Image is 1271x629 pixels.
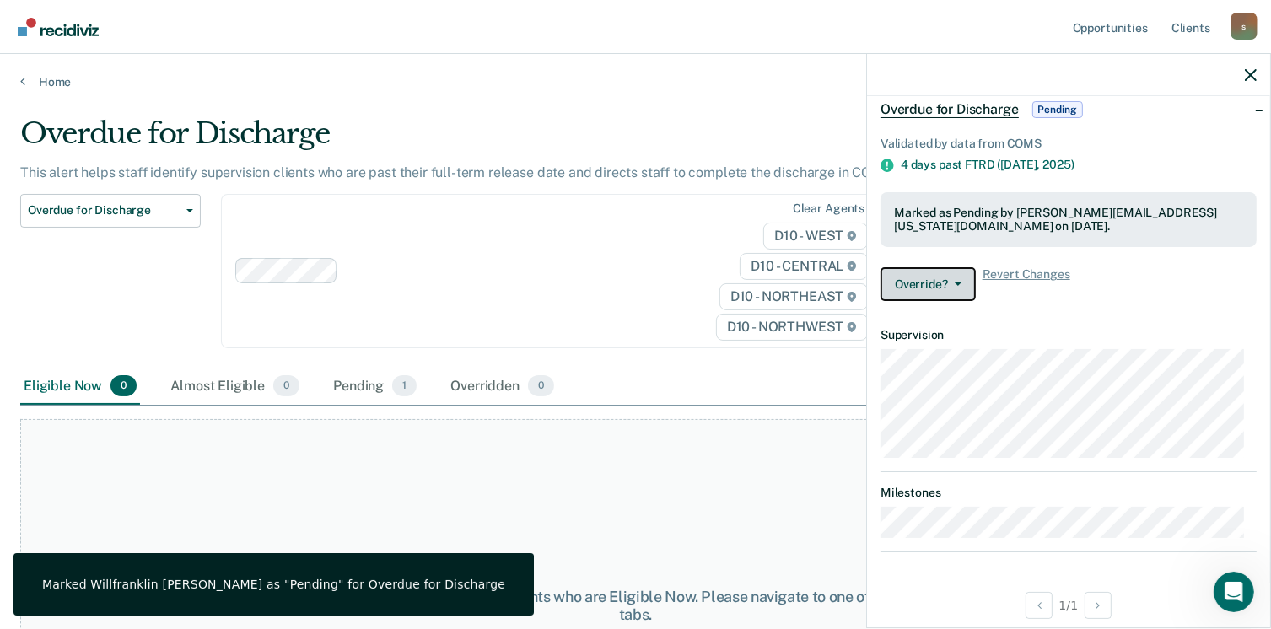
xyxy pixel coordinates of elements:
[1231,13,1258,40] div: s
[881,486,1257,500] dt: Milestones
[894,206,1243,234] div: Marked as Pending by [PERSON_NAME][EMAIL_ADDRESS][US_STATE][DOMAIN_NAME] on [DATE].
[763,223,868,250] span: D10 - WEST
[110,375,137,397] span: 0
[330,368,420,406] div: Pending
[867,583,1270,627] div: 1 / 1
[719,283,868,310] span: D10 - NORTHEAST
[392,375,417,397] span: 1
[901,158,1257,172] div: 4 days past FTRD ([DATE],
[20,116,973,164] div: Overdue for Discharge
[716,314,868,341] span: D10 - NORTHWEST
[273,375,299,397] span: 0
[1032,101,1083,118] span: Pending
[983,267,1070,301] span: Revert Changes
[1231,13,1258,40] button: Profile dropdown button
[793,202,864,216] div: Clear agents
[20,164,896,180] p: This alert helps staff identify supervision clients who are past their full-term release date and...
[1085,592,1112,619] button: Next Opportunity
[881,267,976,301] button: Override?
[881,328,1257,342] dt: Supervision
[881,137,1257,151] div: Validated by data from COMS
[1214,572,1254,612] iframe: Intercom live chat
[167,368,303,406] div: Almost Eligible
[1042,158,1074,171] span: 2025)
[328,588,943,624] div: At this time, there are no clients who are Eligible Now. Please navigate to one of the other tabs.
[1026,592,1053,619] button: Previous Opportunity
[867,83,1270,137] div: Overdue for DischargePending
[740,253,868,280] span: D10 - CENTRAL
[42,577,505,592] div: Marked Willfranklin [PERSON_NAME] as "Pending" for Overdue for Discharge
[447,368,557,406] div: Overridden
[20,368,140,406] div: Eligible Now
[528,375,554,397] span: 0
[20,74,1251,89] a: Home
[28,203,180,218] span: Overdue for Discharge
[18,18,99,36] img: Recidiviz
[881,101,1019,118] span: Overdue for Discharge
